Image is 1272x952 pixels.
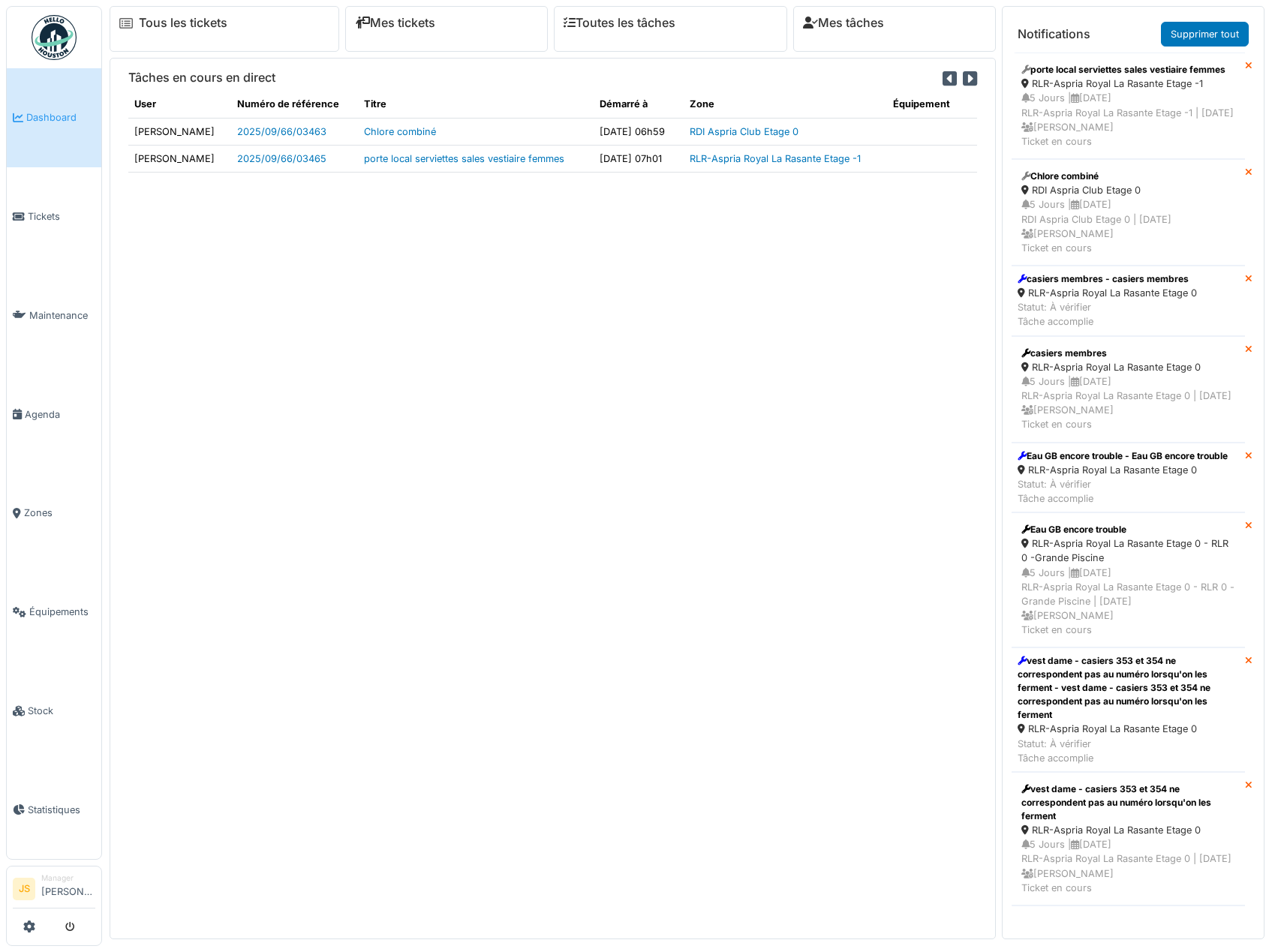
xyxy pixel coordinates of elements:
[32,15,77,60] img: Badge_color-CXgf-gQk.svg
[7,266,101,365] a: Maintenance
[7,563,101,662] a: Équipements
[1012,443,1245,513] a: Eau GB encore trouble - Eau GB encore trouble RLR-Aspria Royal La Rasante Etage 0 Statut: À vérif...
[1021,360,1235,374] div: RLR-Aspria Royal La Rasante Etage 0
[237,153,326,164] a: 2025/09/66/03465
[24,506,95,520] span: Zones
[1021,197,1235,255] div: 5 Jours | [DATE] RDI Aspria Club Etage 0 | [DATE] [PERSON_NAME] Ticket en cours
[41,872,95,884] div: Manager
[128,145,231,172] td: [PERSON_NAME]
[1021,91,1235,149] div: 5 Jours | [DATE] RLR-Aspria Royal La Rasante Etage -1 | [DATE] [PERSON_NAME] Ticket en cours
[13,878,35,900] li: JS
[364,126,436,137] a: Chlore combiné
[1018,737,1239,765] div: Statut: À vérifier Tâche accomplie
[1012,647,1245,772] a: vest dame - casiers 353 et 354 ne correspondent pas au numéro lorsqu'on les ferment - vest dame -...
[1012,336,1245,443] a: casiers membres RLR-Aspria Royal La Rasante Etage 0 5 Jours |[DATE]RLR-Aspria Royal La Rasante Et...
[13,872,95,908] a: JS Manager[PERSON_NAME]
[1012,266,1245,336] a: casiers membres - casiers membres RLR-Aspria Royal La Rasante Etage 0 Statut: À vérifierTâche acc...
[1021,170,1235,183] div: Chlore combiné
[1021,183,1235,197] div: RDI Aspria Club Etage 0
[134,98,156,110] span: translation missing: fr.shared.user
[690,126,798,137] a: RDI Aspria Club Etage 0
[1021,523,1235,536] div: Eau GB encore trouble
[1012,512,1245,647] a: Eau GB encore trouble RLR-Aspria Royal La Rasante Etage 0 - RLR 0 -Grande Piscine 5 Jours |[DATE]...
[1012,772,1245,905] a: vest dame - casiers 353 et 354 ne correspondent pas au numéro lorsqu'on les ferment RLR-Aspria Ro...
[29,605,95,619] span: Équipements
[1021,837,1235,895] div: 5 Jours | [DATE] RLR-Aspria Royal La Rasante Etage 0 | [DATE] [PERSON_NAME] Ticket en cours
[41,872,95,905] li: [PERSON_NAME]
[690,153,861,164] a: RLR-Aspria Royal La Rasante Etage -1
[1021,374,1235,432] div: 5 Jours | [DATE] RLR-Aspria Royal La Rasante Etage 0 | [DATE] [PERSON_NAME] Ticket en cours
[1021,782,1235,823] div: vest dame - casiers 353 et 354 ne correspondent pas au numéro lorsqu'on les ferment
[1021,77,1235,91] div: RLR-Aspria Royal La Rasante Etage -1
[1018,449,1228,463] div: Eau GB encore trouble - Eau GB encore trouble
[1018,654,1239,722] div: vest dame - casiers 353 et 354 ne correspondent pas au numéro lorsqu'on les ferment - vest dame -...
[564,16,675,30] a: Toutes les tâches
[1018,722,1239,736] div: RLR-Aspria Royal La Rasante Etage 0
[1021,566,1235,638] div: 5 Jours | [DATE] RLR-Aspria Royal La Rasante Etage 0 - RLR 0 -Grande Piscine | [DATE] [PERSON_NAM...
[1012,159,1245,266] a: Chlore combiné RDI Aspria Club Etage 0 5 Jours |[DATE]RDI Aspria Club Etage 0 | [DATE] [PERSON_NA...
[1161,22,1249,47] a: Supprimer tout
[355,16,435,30] a: Mes tickets
[28,704,95,718] span: Stock
[7,365,101,464] a: Agenda
[1012,53,1245,159] a: porte local serviettes sales vestiaire femmes RLR-Aspria Royal La Rasante Etage -1 5 Jours |[DATE...
[7,760,101,859] a: Statistiques
[7,662,101,761] a: Stock
[28,803,95,817] span: Statistiques
[128,118,231,145] td: [PERSON_NAME]
[139,16,227,30] a: Tous les tickets
[28,209,95,224] span: Tickets
[1018,300,1197,329] div: Statut: À vérifier Tâche accomplie
[594,118,684,145] td: [DATE] 06h59
[887,91,977,118] th: Équipement
[231,91,358,118] th: Numéro de référence
[594,91,684,118] th: Démarré à
[1018,272,1197,286] div: casiers membres - casiers membres
[364,153,564,164] a: porte local serviettes sales vestiaire femmes
[29,308,95,323] span: Maintenance
[1018,286,1197,300] div: RLR-Aspria Royal La Rasante Etage 0
[25,407,95,422] span: Agenda
[7,464,101,563] a: Zones
[1021,823,1235,837] div: RLR-Aspria Royal La Rasante Etage 0
[684,91,887,118] th: Zone
[803,16,884,30] a: Mes tâches
[1018,463,1228,477] div: RLR-Aspria Royal La Rasante Etage 0
[1021,536,1235,565] div: RLR-Aspria Royal La Rasante Etage 0 - RLR 0 -Grande Piscine
[237,126,326,137] a: 2025/09/66/03463
[7,167,101,266] a: Tickets
[594,145,684,172] td: [DATE] 07h01
[1021,63,1235,77] div: porte local serviettes sales vestiaire femmes
[128,71,275,85] h6: Tâches en cours en direct
[358,91,594,118] th: Titre
[1021,347,1235,360] div: casiers membres
[7,68,101,167] a: Dashboard
[26,110,95,125] span: Dashboard
[1018,477,1228,506] div: Statut: À vérifier Tâche accomplie
[1018,27,1090,41] h6: Notifications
